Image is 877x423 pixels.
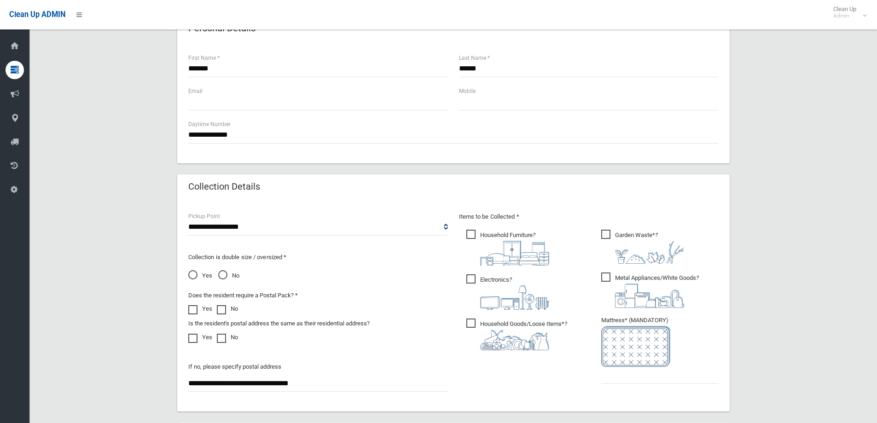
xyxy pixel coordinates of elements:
p: Collection is double size / oversized * [188,252,448,263]
p: Items to be Collected * [459,211,719,222]
span: Electronics [466,274,549,310]
img: aa9efdbe659d29b613fca23ba79d85cb.png [480,241,549,266]
label: Yes [188,332,212,343]
span: Yes [188,270,212,281]
label: Does the resident require a Postal Pack? * [188,290,298,301]
span: Clean Up ADMIN [9,10,65,19]
label: No [217,332,238,343]
i: ? [480,276,549,310]
header: Collection Details [177,178,271,196]
span: Household Goods/Loose Items* [466,319,567,350]
label: No [217,303,238,314]
span: Metal Appliances/White Goods [601,272,699,308]
span: No [218,270,239,281]
i: ? [480,232,549,266]
label: Yes [188,303,212,314]
span: Clean Up [829,6,865,19]
span: Mattress* (MANDATORY) [601,317,719,367]
label: If no, please specify postal address [188,361,281,372]
label: Is the resident's postal address the same as their residential address? [188,318,370,329]
img: e7408bece873d2c1783593a074e5cb2f.png [601,326,670,367]
span: Garden Waste* [601,230,684,264]
img: 36c1b0289cb1767239cdd3de9e694f19.png [615,284,684,308]
small: Admin [833,12,856,19]
i: ? [480,320,567,350]
img: 4fd8a5c772b2c999c83690221e5242e0.png [615,241,684,264]
img: b13cc3517677393f34c0a387616ef184.png [480,330,549,350]
img: 394712a680b73dbc3d2a6a3a7ffe5a07.png [480,285,549,310]
span: Household Furniture [466,230,549,266]
i: ? [615,232,684,264]
i: ? [615,274,699,308]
